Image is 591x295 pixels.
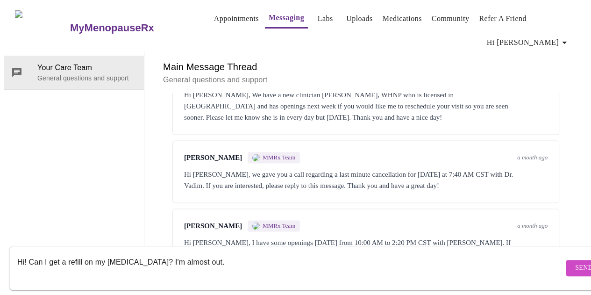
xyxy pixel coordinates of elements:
[479,12,527,25] a: Refer a Friend
[184,222,242,230] span: [PERSON_NAME]
[37,73,136,83] p: General questions and support
[487,36,570,49] span: Hi [PERSON_NAME]
[428,9,473,28] button: Community
[252,154,260,161] img: MMRX
[37,62,136,73] span: Your Care Team
[163,59,569,74] h6: Main Message Thread
[69,12,191,44] a: MyMenopauseRx
[15,10,69,45] img: MyMenopauseRx Logo
[483,33,574,52] button: Hi [PERSON_NAME]
[17,253,563,283] textarea: Send a message about your appointment
[4,56,144,89] div: Your Care TeamGeneral questions and support
[346,12,373,25] a: Uploads
[432,12,470,25] a: Community
[269,11,304,24] a: Messaging
[184,89,548,123] div: Hi [PERSON_NAME], We have a new clinician [PERSON_NAME], WHNP who is licensed in [GEOGRAPHIC_DATA...
[184,169,548,191] div: Hi [PERSON_NAME], we gave you a call regarding a last minute cancellation for [DATE] at 7:40 AM C...
[517,222,548,230] span: a month ago
[310,9,340,28] button: Labs
[163,74,569,86] p: General questions and support
[184,154,242,162] span: [PERSON_NAME]
[517,154,548,161] span: a month ago
[379,9,426,28] button: Medications
[214,12,259,25] a: Appointments
[252,222,260,230] img: MMRX
[263,154,295,161] span: MMRx Team
[383,12,422,25] a: Medications
[210,9,263,28] button: Appointments
[265,8,308,29] button: Messaging
[184,237,548,259] div: Hi [PERSON_NAME], I have some openings [DATE] from 10:00 AM to 2:20 PM CST with [PERSON_NAME]. If...
[263,222,295,230] span: MMRx Team
[342,9,377,28] button: Uploads
[475,9,530,28] button: Refer a Friend
[318,12,333,25] a: Labs
[70,22,154,34] h3: MyMenopauseRx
